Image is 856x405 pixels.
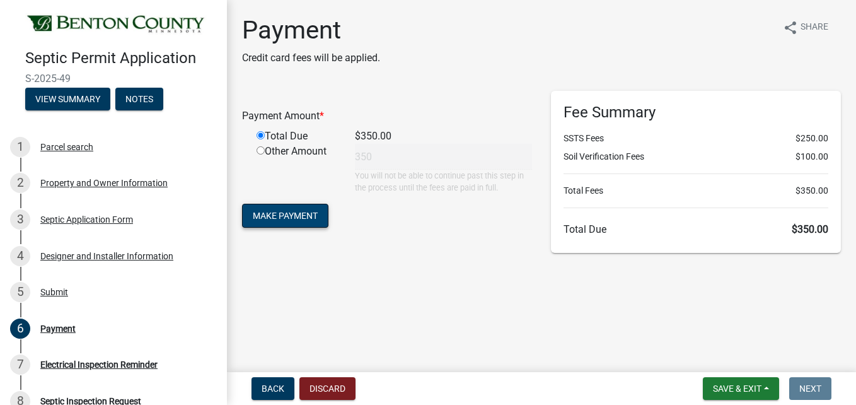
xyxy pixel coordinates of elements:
li: SSTS Fees [564,132,828,145]
span: Save & Exit [713,384,761,394]
span: Share [801,20,828,35]
div: Submit [40,288,68,296]
div: $350.00 [345,129,541,144]
div: Total Due [247,129,345,144]
div: Parcel search [40,143,93,151]
wm-modal-confirm: Notes [115,95,163,105]
h1: Payment [242,15,380,45]
div: Payment [40,324,76,333]
span: $350.00 [792,223,828,235]
span: S-2025-49 [25,73,202,85]
li: Soil Verification Fees [564,150,828,163]
div: Other Amount [247,144,345,194]
h4: Septic Permit Application [25,49,217,67]
span: Next [799,384,821,394]
wm-modal-confirm: Summary [25,95,110,105]
div: Electrical Inspection Reminder [40,360,158,369]
div: 7 [10,355,30,375]
button: View Summary [25,88,110,110]
div: 3 [10,209,30,230]
span: $350.00 [795,184,828,197]
h6: Fee Summary [564,103,828,122]
span: $250.00 [795,132,828,145]
button: Discard [299,377,356,400]
span: Back [262,384,284,394]
div: 2 [10,173,30,193]
div: 5 [10,282,30,302]
button: Make Payment [242,204,328,228]
h6: Total Due [564,223,828,235]
button: Save & Exit [703,377,779,400]
button: shareShare [773,15,838,40]
li: Total Fees [564,184,828,197]
div: Property and Owner Information [40,179,168,187]
img: Benton County, Minnesota [25,13,207,36]
button: Back [252,377,294,400]
div: 1 [10,137,30,157]
p: Credit card fees will be applied. [242,50,380,66]
button: Next [789,377,831,400]
span: $100.00 [795,150,828,163]
div: Septic Application Form [40,215,133,224]
div: Payment Amount [233,109,541,124]
div: 4 [10,246,30,266]
div: Designer and Installer Information [40,252,173,261]
button: Notes [115,88,163,110]
i: share [783,20,798,35]
div: 6 [10,319,30,339]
